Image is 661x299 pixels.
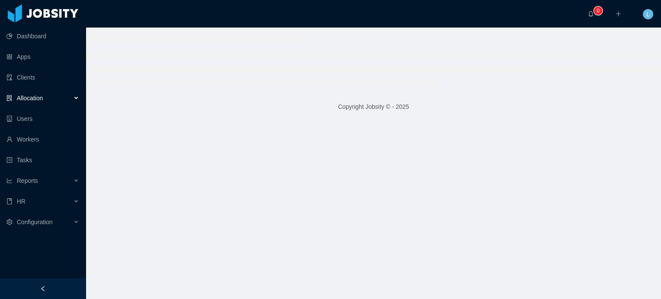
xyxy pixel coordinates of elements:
[17,95,43,102] span: Allocation
[6,131,79,148] a: icon: userWorkers
[17,219,53,225] span: Configuration
[17,198,25,205] span: HR
[6,95,12,101] i: icon: solution
[6,178,12,184] i: icon: line-chart
[6,198,12,204] i: icon: book
[615,11,621,17] i: icon: plus
[6,110,79,127] a: icon: robotUsers
[6,151,79,169] a: icon: profileTasks
[6,219,12,225] i: icon: setting
[646,9,650,19] span: L
[588,11,594,17] i: icon: bell
[594,6,602,15] sup: 0
[86,92,661,122] footer: Copyright Jobsity © - 2025
[6,48,79,65] a: icon: appstoreApps
[6,28,79,45] a: icon: pie-chartDashboard
[6,69,79,86] a: icon: auditClients
[17,177,38,184] span: Reports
